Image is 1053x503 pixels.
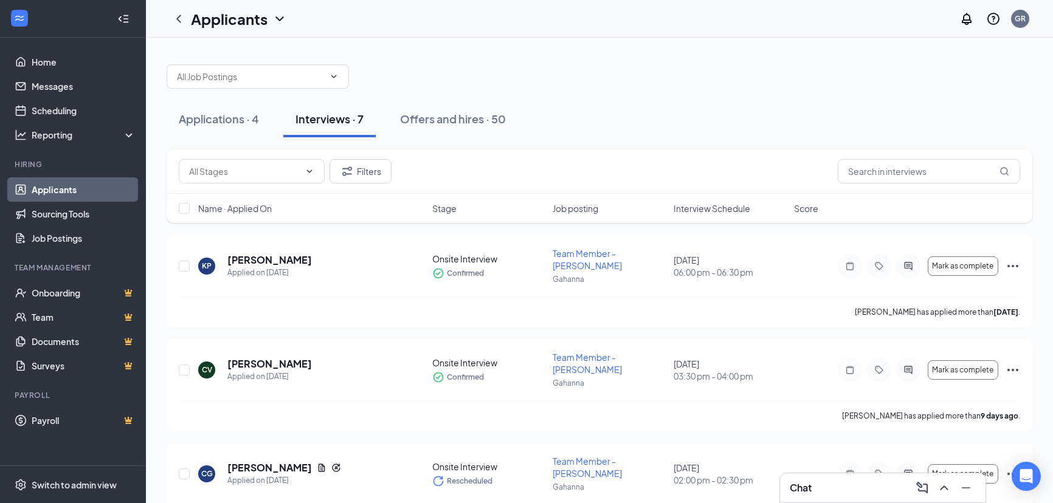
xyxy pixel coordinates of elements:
[674,474,787,486] span: 02:00 pm - 02:30 pm
[932,366,993,374] span: Mark as complete
[872,261,886,271] svg: Tag
[956,478,976,498] button: Minimize
[189,165,300,178] input: All Stages
[447,267,484,279] span: Confirmed
[227,461,312,474] h5: [PERSON_NAME]
[15,159,133,169] div: Hiring
[317,463,326,473] svg: Document
[32,479,117,491] div: Switch to admin view
[432,475,444,487] svg: Loading
[934,478,954,498] button: ChevronUp
[843,469,857,479] svg: Note
[674,266,787,278] span: 06:00 pm - 06:30 pm
[432,253,545,265] div: Onsite Interview
[201,468,213,479] div: CG
[959,12,974,26] svg: Notifications
[553,248,622,271] span: Team Member - [PERSON_NAME]
[15,129,27,141] svg: Analysis
[674,202,750,214] span: Interview Schedule
[855,307,1020,317] p: [PERSON_NAME] has applied more than .
[915,481,930,495] svg: ComposeMessage
[993,307,1018,317] b: [DATE]
[794,202,818,214] span: Score
[843,365,857,375] svg: Note
[227,267,312,279] div: Applied on [DATE]
[227,474,341,487] div: Applied on [DATE]
[838,159,1020,183] input: Search in interviews
[202,261,212,271] div: KP
[981,411,1018,420] b: 9 days ago
[553,456,622,479] span: Team Member - [PERSON_NAME]
[432,460,545,473] div: Onsite Interview
[843,261,857,271] svg: Note
[177,70,324,83] input: All Job Postings
[32,74,136,98] a: Messages
[330,159,392,183] button: Filter Filters
[1012,462,1041,491] div: Open Intercom Messenger
[32,329,136,354] a: DocumentsCrown
[227,253,312,267] h5: [PERSON_NAME]
[32,177,136,202] a: Applicants
[272,12,287,26] svg: ChevronDown
[553,378,666,388] p: Gahanna
[305,166,314,176] svg: ChevronDown
[432,371,444,383] svg: CheckmarkCircle
[959,481,973,495] svg: Minimize
[901,469,916,479] svg: ActiveChat
[932,470,993,478] span: Mark as complete
[553,482,666,492] p: Gahanna
[13,12,26,24] svg: WorkstreamLogo
[553,202,598,214] span: Job posting
[432,202,457,214] span: Stage
[32,50,136,74] a: Home
[32,226,136,250] a: Job Postings
[202,364,212,375] div: CV
[32,281,136,305] a: OnboardingCrown
[986,12,1001,26] svg: QuestionInfo
[901,365,916,375] svg: ActiveChat
[32,354,136,378] a: SurveysCrown
[553,274,666,284] p: Gahanna
[1015,13,1026,24] div: GR
[674,462,787,486] div: [DATE]
[928,360,998,380] button: Mark as complete
[117,13,129,25] svg: Collapse
[674,254,787,278] div: [DATE]
[674,358,787,382] div: [DATE]
[179,111,259,126] div: Applications · 4
[191,9,268,29] h1: Applicants
[447,371,484,383] span: Confirmed
[227,357,312,371] h5: [PERSON_NAME]
[32,98,136,123] a: Scheduling
[932,262,993,270] span: Mark as complete
[32,305,136,329] a: TeamCrown
[432,357,545,369] div: Onsite Interview
[331,463,341,473] svg: Reapply
[15,390,133,400] div: Payroll
[674,370,787,382] span: 03:30 pm - 04:00 pm
[400,111,506,126] div: Offers and hires · 50
[928,256,998,276] button: Mark as complete
[295,111,364,126] div: Interviews · 7
[842,411,1020,421] p: [PERSON_NAME] has applied more than .
[227,371,312,383] div: Applied on [DATE]
[1006,259,1020,273] svg: Ellipses
[1006,467,1020,481] svg: Ellipses
[913,478,932,498] button: ComposeMessage
[872,469,886,479] svg: Tag
[32,129,136,141] div: Reporting
[32,408,136,433] a: PayrollCrown
[790,481,812,494] h3: Chat
[329,72,339,81] svg: ChevronDown
[198,202,272,214] span: Name · Applied On
[872,365,886,375] svg: Tag
[15,262,133,273] div: Team Management
[171,12,186,26] svg: ChevronLeft
[432,267,444,279] svg: CheckmarkCircle
[553,352,622,375] span: Team Member - [PERSON_NAME]
[15,479,27,491] svg: Settings
[340,164,354,179] svg: Filter
[937,481,951,495] svg: ChevronUp
[928,464,998,484] button: Mark as complete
